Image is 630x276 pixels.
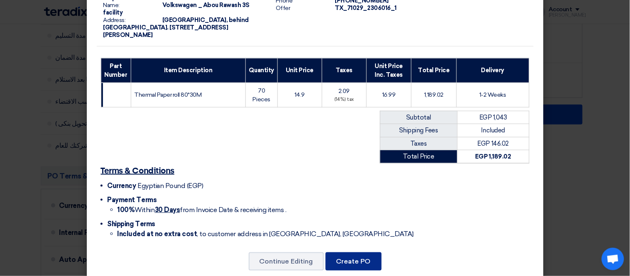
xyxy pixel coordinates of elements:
[137,182,203,190] span: Egyptian Pound (EGP)
[424,91,444,98] span: 1,189.02
[476,153,511,160] strong: EGP 1,189.02
[602,248,624,270] a: Open chat
[276,5,334,12] span: Offer
[322,58,367,83] th: Taxes
[108,196,157,204] span: Payment Terms
[118,206,135,214] strong: 100%
[382,91,396,98] span: 16.99
[101,167,174,175] u: Terms & Conditions
[249,252,324,271] button: Continue Editing
[380,124,457,137] td: Shipping Fees
[338,88,350,95] span: 2.09
[479,91,506,98] span: 1-2 Weeks
[108,220,155,228] span: Shipping Terms
[101,58,131,83] th: Part Number
[103,17,249,39] span: [GEOGRAPHIC_DATA], behind [GEOGRAPHIC_DATA]. [STREET_ADDRESS][PERSON_NAME]
[103,17,162,24] span: Address:
[457,111,529,124] td: EGP 1,043
[118,229,529,239] li: , to customer address in [GEOGRAPHIC_DATA], [GEOGRAPHIC_DATA]
[326,96,363,103] div: (14%) tax
[155,206,180,214] u: 30 Days
[326,252,382,271] button: Create PO
[103,2,250,16] span: Volkswagen _ Abou Rawash 3S facility
[108,182,136,190] span: Currency
[367,58,412,83] th: Unit Price Inc. Taxes
[335,5,397,12] span: TX_71029_2306016_1
[380,150,457,164] td: Total Price
[135,91,202,98] span: Thermal Paper roll 80*30M
[253,87,270,103] span: 70 Pieces
[131,58,245,83] th: Item Description
[478,140,509,147] span: EGP 146.02
[245,58,277,83] th: Quantity
[380,137,457,150] td: Taxes
[118,230,197,238] strong: Included at no extra cost
[118,206,287,214] span: Within from Invoice Date & receiving items .
[103,2,162,9] span: Name:
[411,58,456,83] th: Total Price
[481,127,505,134] span: Included
[294,91,305,98] span: 14.9
[380,111,457,124] td: Subtotal
[277,58,322,83] th: Unit Price
[456,58,529,83] th: Delivery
